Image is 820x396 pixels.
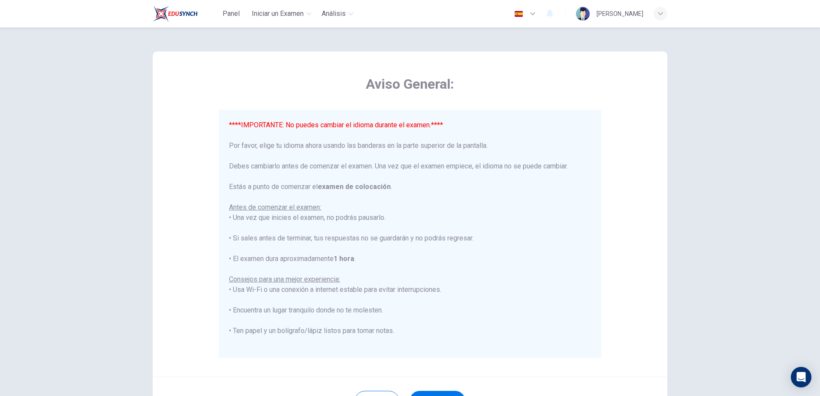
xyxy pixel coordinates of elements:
span: Análisis [322,9,346,19]
button: Iniciar un Examen [248,6,315,21]
img: EduSynch logo [153,5,198,22]
font: ****IMPORTANTE: No puedes cambiar el idioma durante el examen.**** [229,121,443,129]
b: 1 hora [334,255,354,263]
span: Panel [223,9,240,19]
u: Antes de comenzar el examen: [229,203,321,211]
u: Consejos para una mejor experiencia: [229,275,340,283]
div: Open Intercom Messenger [791,367,811,387]
div: [PERSON_NAME] [597,9,643,19]
a: EduSynch logo [153,5,217,22]
b: examen de colocación [318,183,391,191]
span: Aviso General: [219,75,601,93]
img: es [513,11,524,17]
button: Panel [217,6,245,21]
button: Análisis [318,6,357,21]
img: Profile picture [576,7,590,21]
span: Iniciar un Examen [252,9,304,19]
